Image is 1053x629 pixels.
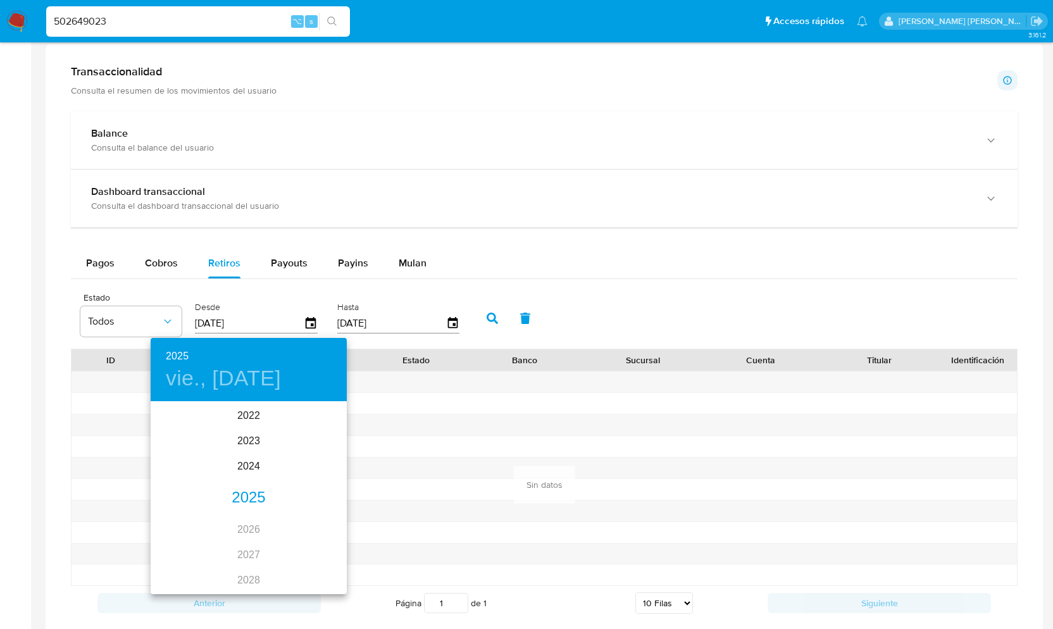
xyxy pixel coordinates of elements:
button: vie., [DATE] [166,365,281,392]
div: 2023 [151,428,347,454]
div: 2025 [151,485,347,511]
div: 2024 [151,454,347,479]
button: 2025 [166,347,189,365]
div: 2022 [151,403,347,428]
